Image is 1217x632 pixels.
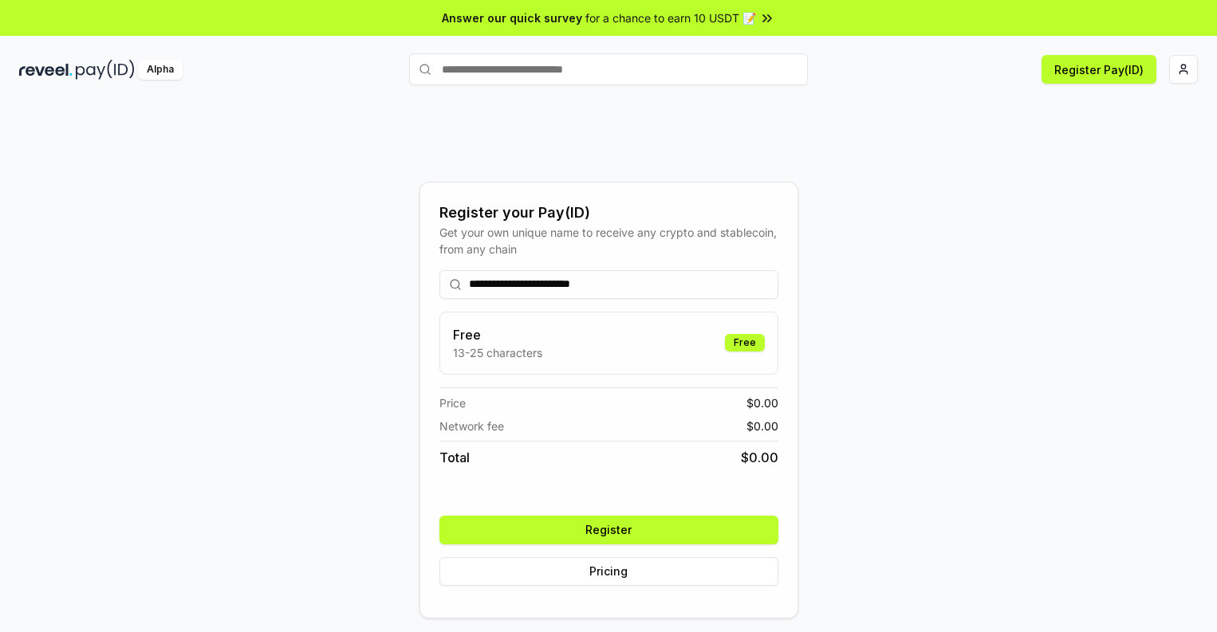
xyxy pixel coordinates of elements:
[439,202,778,224] div: Register your Pay(ID)
[439,395,466,411] span: Price
[741,448,778,467] span: $ 0.00
[746,418,778,434] span: $ 0.00
[439,224,778,257] div: Get your own unique name to receive any crypto and stablecoin, from any chain
[453,325,542,344] h3: Free
[453,344,542,361] p: 13-25 characters
[439,448,470,467] span: Total
[439,516,778,544] button: Register
[585,10,756,26] span: for a chance to earn 10 USDT 📝
[746,395,778,411] span: $ 0.00
[1042,55,1156,84] button: Register Pay(ID)
[138,60,183,80] div: Alpha
[19,60,73,80] img: reveel_dark
[439,418,504,434] span: Network fee
[439,557,778,586] button: Pricing
[442,10,582,26] span: Answer our quick survey
[76,60,135,80] img: pay_id
[725,334,765,351] div: Free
